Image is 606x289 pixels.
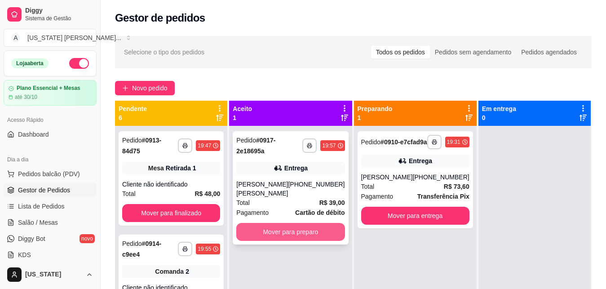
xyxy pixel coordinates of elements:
div: [PHONE_NUMBER] [288,180,345,198]
span: KDS [18,250,31,259]
p: Em entrega [482,104,516,113]
p: 1 [358,113,393,122]
span: Dashboard [18,130,49,139]
div: Acesso Rápido [4,113,97,127]
div: Pedidos agendados [516,46,582,58]
span: Salão / Mesas [18,218,58,227]
div: Loja aberta [11,58,49,68]
button: [US_STATE] [4,264,97,285]
span: Mesa [148,164,164,173]
p: Pendente [119,104,147,113]
a: Lista de Pedidos [4,199,97,213]
button: Mover para entrega [361,207,469,225]
div: Entrega [284,164,308,173]
strong: # 0917-2e18695a [236,137,275,155]
strong: R$ 73,60 [444,183,469,190]
a: Dashboard [4,127,97,142]
strong: Transferência Pix [417,193,469,200]
span: Total [122,189,136,199]
div: Todos os pedidos [371,46,430,58]
span: [US_STATE] [25,271,82,279]
p: Aceito [233,104,252,113]
span: Sistema de Gestão [25,15,93,22]
span: Pagamento [361,191,394,201]
span: Pedidos balcão (PDV) [18,169,80,178]
span: Gestor de Pedidos [18,186,70,195]
div: 19:57 [322,142,336,149]
strong: R$ 48,00 [195,190,221,197]
a: DiggySistema de Gestão [4,4,97,25]
span: Pedido [361,138,381,146]
p: Preparando [358,104,393,113]
a: Diggy Botnovo [4,231,97,246]
strong: # 0913-84d75 [122,137,161,155]
div: Pedidos sem agendamento [430,46,516,58]
article: Plano Essencial + Mesas [17,85,80,92]
span: Lista de Pedidos [18,202,65,211]
div: 19:31 [447,138,460,146]
div: [PERSON_NAME] [PERSON_NAME] [236,180,288,198]
span: Comanda [155,267,184,276]
a: KDS [4,248,97,262]
strong: R$ 39,00 [319,199,345,206]
div: Retirada 1 [166,164,196,173]
div: [PERSON_NAME] [361,173,413,182]
button: Novo pedido [115,81,175,95]
div: [US_STATE] [PERSON_NAME] ... [27,33,121,42]
div: 19:55 [198,245,211,253]
strong: Cartão de débito [295,209,345,216]
button: Alterar Status [69,58,89,69]
strong: # 0914-c9ee4 [122,240,161,258]
span: Diggy Bot [18,234,45,243]
div: Cliente não identificado [122,180,220,189]
div: 2 [186,267,189,276]
div: [PHONE_NUMBER] [413,173,469,182]
p: 6 [119,113,147,122]
span: Total [361,182,375,191]
span: Pagamento [236,208,269,218]
span: A [11,33,20,42]
div: 19:47 [198,142,211,149]
span: Selecione o tipo dos pedidos [124,47,204,57]
span: Pedido [236,137,256,144]
span: plus [122,85,128,91]
span: Diggy [25,7,93,15]
a: Gestor de Pedidos [4,183,97,197]
a: Plano Essencial + Mesasaté 30/10 [4,80,97,106]
article: até 30/10 [15,93,37,101]
button: Select a team [4,29,97,47]
button: Mover para finalizado [122,204,220,222]
h2: Gestor de pedidos [115,11,205,25]
strong: # 0910-e7cfad9a [380,138,427,146]
span: Novo pedido [132,83,168,93]
p: 0 [482,113,516,122]
a: Salão / Mesas [4,215,97,230]
span: Pedido [122,137,142,144]
span: Total [236,198,250,208]
span: Pedido [122,240,142,247]
div: Entrega [409,156,432,165]
button: Mover para preparo [236,223,345,241]
div: Dia a dia [4,152,97,167]
button: Pedidos balcão (PDV) [4,167,97,181]
p: 1 [233,113,252,122]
